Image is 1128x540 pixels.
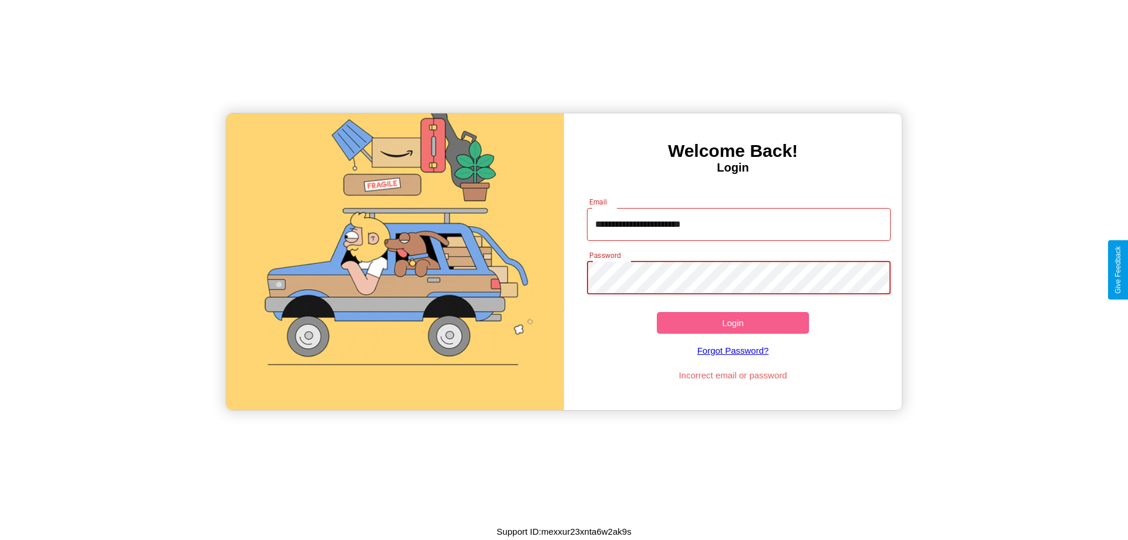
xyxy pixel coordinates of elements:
[581,367,885,383] p: Incorrect email or password
[589,197,607,207] label: Email
[564,141,902,161] h3: Welcome Back!
[496,524,631,539] p: Support ID: mexxur23xnta6w2ak9s
[589,250,620,260] label: Password
[657,312,809,334] button: Login
[1114,246,1122,294] div: Give Feedback
[226,113,564,410] img: gif
[581,334,885,367] a: Forgot Password?
[564,161,902,175] h4: Login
